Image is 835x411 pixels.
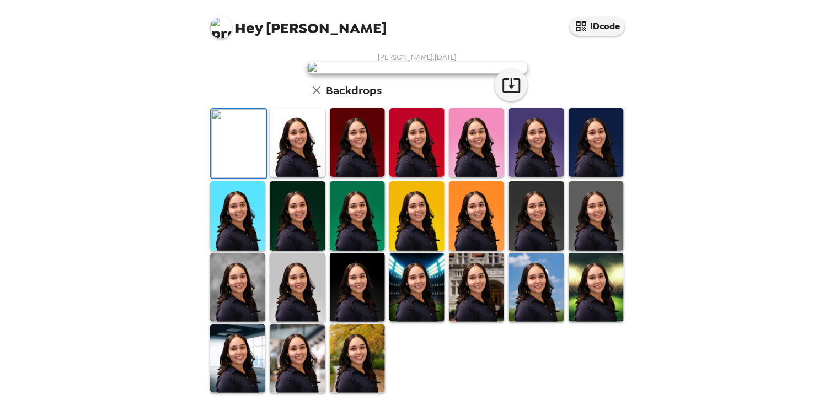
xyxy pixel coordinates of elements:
img: profile pic [210,17,232,39]
span: [PERSON_NAME] , [DATE] [378,52,457,62]
img: user [307,62,528,74]
button: IDcode [570,17,625,36]
span: Hey [235,18,263,38]
img: Original [211,109,266,178]
h6: Backdrops [326,82,382,99]
span: [PERSON_NAME] [210,11,387,36]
